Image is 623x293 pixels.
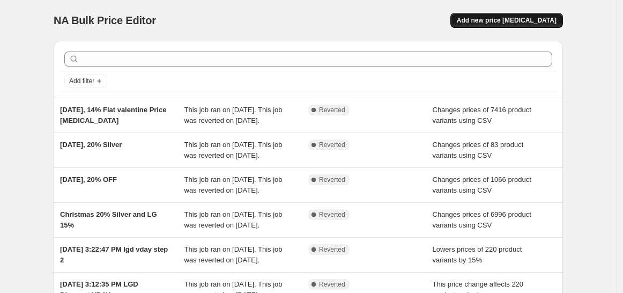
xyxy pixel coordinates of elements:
[184,106,283,124] span: This job ran on [DATE]. This job was reverted on [DATE].
[184,245,283,264] span: This job ran on [DATE]. This job was reverted on [DATE].
[64,75,107,87] button: Add filter
[60,106,166,124] span: [DATE], 14% Flat valentine Price [MEDICAL_DATA]
[319,245,345,254] span: Reverted
[319,210,345,219] span: Reverted
[184,141,283,159] span: This job ran on [DATE]. This job was reverted on [DATE].
[60,141,122,149] span: [DATE], 20% Silver
[450,13,563,28] button: Add new price [MEDICAL_DATA]
[60,175,117,184] span: [DATE], 20% OFF
[457,16,557,25] span: Add new price [MEDICAL_DATA]
[433,245,522,264] span: Lowers prices of 220 product variants by 15%
[54,14,156,26] span: NA Bulk Price Editor
[433,175,531,194] span: Changes prices of 1066 product variants using CSV
[319,141,345,149] span: Reverted
[433,210,531,229] span: Changes prices of 6996 product variants using CSV
[184,175,283,194] span: This job ran on [DATE]. This job was reverted on [DATE].
[69,77,94,85] span: Add filter
[319,106,345,114] span: Reverted
[60,210,157,229] span: Christmas 20% Silver and LG 15%
[319,280,345,289] span: Reverted
[433,106,531,124] span: Changes prices of 7416 product variants using CSV
[60,245,168,264] span: [DATE] 3:22:47 PM lgd vday step 2
[433,141,524,159] span: Changes prices of 83 product variants using CSV
[184,210,283,229] span: This job ran on [DATE]. This job was reverted on [DATE].
[319,175,345,184] span: Reverted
